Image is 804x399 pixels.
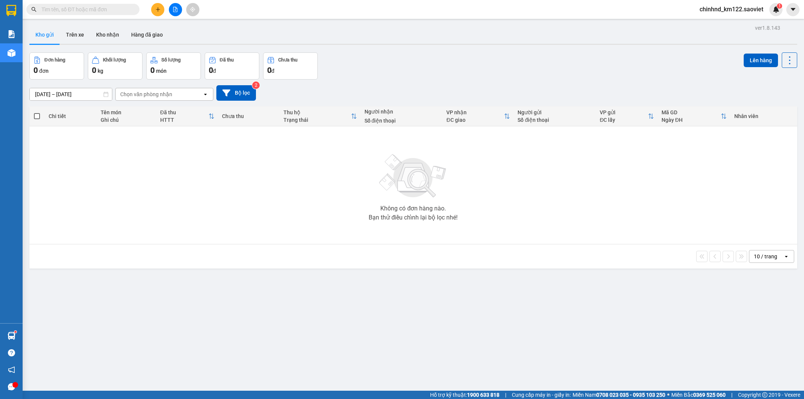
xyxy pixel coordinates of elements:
span: notification [8,366,15,373]
span: ⚪️ [667,393,669,396]
div: Đơn hàng [44,57,65,63]
span: question-circle [8,349,15,356]
th: Toggle SortBy [658,106,730,126]
div: Chi tiết [49,113,93,119]
strong: 0369 525 060 [693,392,726,398]
span: | [731,391,732,399]
div: Chưa thu [278,57,297,63]
span: Miền Bắc [671,391,726,399]
button: Chưa thu0đ [263,52,318,80]
div: ver 1.8.143 [755,24,780,32]
svg: open [202,91,208,97]
button: Kho nhận [90,26,125,44]
div: Số điện thoại [518,117,592,123]
div: Chưa thu [222,113,276,119]
img: svg+xml;base64,PHN2ZyBjbGFzcz0ibGlzdC1wbHVnX19zdmciIHhtbG5zPSJodHRwOi8vd3d3LnczLm9yZy8yMDAwL3N2Zy... [375,150,451,203]
div: Trạng thái [283,117,351,123]
span: search [31,7,37,12]
div: Ghi chú [101,117,152,123]
img: logo-vxr [6,5,16,16]
svg: open [783,253,789,259]
div: 10 / trang [754,253,777,260]
span: đơn [39,68,49,74]
sup: 1 [777,3,782,9]
th: Toggle SortBy [156,106,218,126]
button: Hàng đã giao [125,26,169,44]
img: icon-new-feature [773,6,779,13]
button: Bộ lọc [216,85,256,101]
div: Khối lượng [103,57,126,63]
span: copyright [762,392,767,397]
button: Trên xe [60,26,90,44]
span: 0 [92,66,96,75]
div: Bạn thử điều chỉnh lại bộ lọc nhé! [369,215,458,221]
div: Ngày ĐH [662,117,721,123]
span: 0 [34,66,38,75]
span: 1 [778,3,781,9]
div: Nhân viên [734,113,793,119]
span: | [505,391,506,399]
button: caret-down [786,3,799,16]
span: 0 [209,66,213,75]
strong: 0708 023 035 - 0935 103 250 [596,392,665,398]
div: Người nhận [364,109,439,115]
span: kg [98,68,103,74]
span: món [156,68,167,74]
span: caret-down [790,6,796,13]
th: Toggle SortBy [443,106,514,126]
div: Tên món [101,109,152,115]
div: HTTT [160,117,208,123]
input: Tìm tên, số ĐT hoặc mã đơn [41,5,130,14]
span: file-add [173,7,178,12]
button: aim [186,3,199,16]
img: warehouse-icon [8,49,15,57]
th: Toggle SortBy [596,106,658,126]
sup: 2 [252,81,260,89]
div: Số điện thoại [364,118,439,124]
span: 0 [267,66,271,75]
input: Select a date range. [30,88,112,100]
span: Hỗ trợ kỹ thuật: [430,391,499,399]
button: Số lượng0món [146,52,201,80]
div: ĐC giao [446,117,504,123]
div: Số lượng [161,57,181,63]
img: solution-icon [8,30,15,38]
div: Người gửi [518,109,592,115]
div: Thu hộ [283,109,351,115]
span: plus [155,7,161,12]
div: VP gửi [600,109,648,115]
th: Toggle SortBy [280,106,360,126]
span: đ [271,68,274,74]
div: VP nhận [446,109,504,115]
div: ĐC lấy [600,117,648,123]
div: Đã thu [160,109,208,115]
button: Khối lượng0kg [88,52,142,80]
div: Mã GD [662,109,721,115]
button: Đơn hàng0đơn [29,52,84,80]
button: Kho gửi [29,26,60,44]
button: Lên hàng [744,54,778,67]
div: Không có đơn hàng nào. [380,206,446,212]
button: Đã thu0đ [205,52,259,80]
button: plus [151,3,164,16]
span: Cung cấp máy in - giấy in: [512,391,571,399]
div: Chọn văn phòng nhận [120,91,172,98]
span: message [8,383,15,390]
span: đ [213,68,216,74]
button: file-add [169,3,182,16]
img: warehouse-icon [8,332,15,340]
span: aim [190,7,195,12]
span: Miền Nam [573,391,665,399]
strong: 1900 633 818 [467,392,499,398]
span: 0 [150,66,155,75]
span: chinhnd_km122.saoviet [694,5,769,14]
div: Đã thu [220,57,234,63]
sup: 1 [14,331,17,333]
